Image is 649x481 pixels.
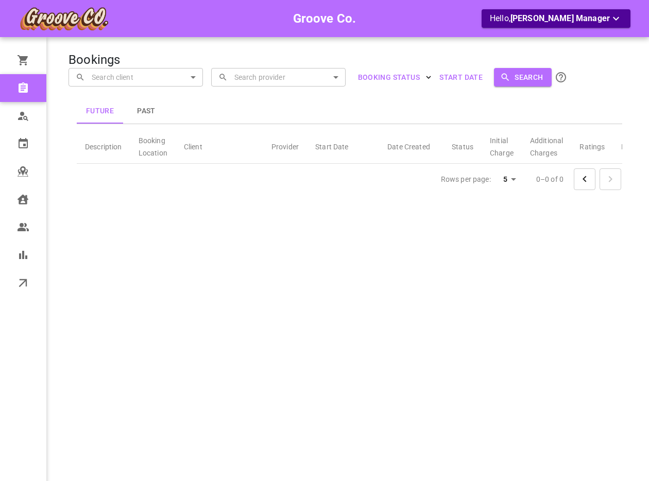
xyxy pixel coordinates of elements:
[495,172,520,187] div: 5
[536,174,563,184] p: 0–0 of 0
[441,174,491,184] p: Rows per page:
[522,126,572,164] th: Additional Charges
[510,13,610,23] span: [PERSON_NAME] Manager
[435,68,487,87] button: Start Date
[130,126,176,164] th: Booking Location
[443,126,482,164] th: Status
[354,68,436,87] button: BOOKING STATUS
[482,9,630,28] button: Hello,[PERSON_NAME] Manager
[307,126,379,164] th: Start Date
[552,68,570,87] button: Click the Search button to submit your search. All name/email searches are CASE SENSITIVE. To sea...
[293,9,356,28] h6: Groove Co.
[77,99,123,124] button: Future
[571,126,613,164] th: Ratings
[89,68,196,86] input: Search client
[176,126,263,164] th: Client
[329,70,343,84] button: Open
[263,126,307,164] th: Provider
[494,68,551,87] button: Search
[186,70,200,84] button: Open
[574,168,595,190] button: Go to previous page
[77,126,130,164] th: Description
[482,126,522,164] th: Initial Charge
[490,12,622,25] p: Hello,
[232,68,338,86] input: Search provider
[19,6,109,31] img: company-logo
[379,126,443,164] th: Date Created
[123,99,169,124] button: Past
